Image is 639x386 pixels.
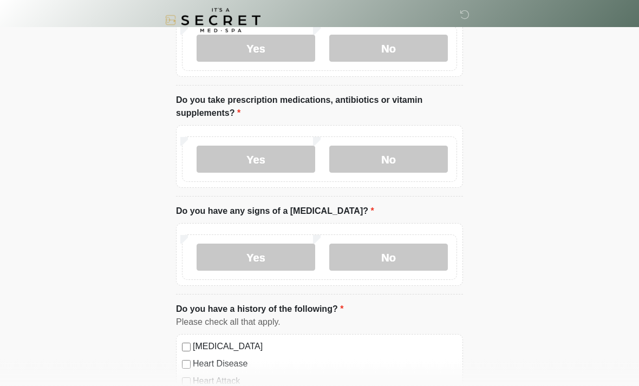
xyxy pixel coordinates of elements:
[197,35,315,62] label: Yes
[182,361,191,369] input: Heart Disease
[165,8,260,32] img: It's A Secret Med Spa Logo
[182,343,191,352] input: [MEDICAL_DATA]
[329,146,448,173] label: No
[176,303,343,316] label: Do you have a history of the following?
[197,244,315,271] label: Yes
[193,358,457,371] label: Heart Disease
[329,244,448,271] label: No
[176,205,374,218] label: Do you have any signs of a [MEDICAL_DATA]?
[329,35,448,62] label: No
[176,94,463,120] label: Do you take prescription medications, antibiotics or vitamin supplements?
[193,341,457,354] label: [MEDICAL_DATA]
[197,146,315,173] label: Yes
[176,316,463,329] div: Please check all that apply.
